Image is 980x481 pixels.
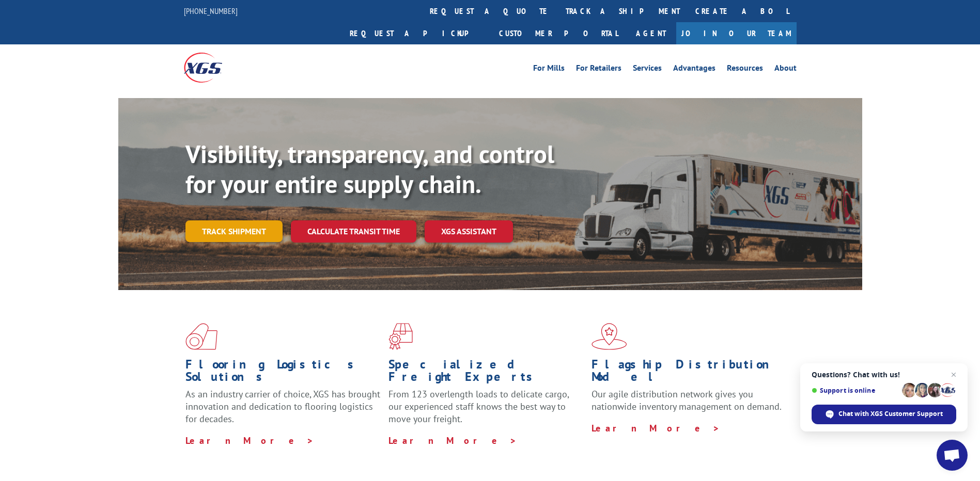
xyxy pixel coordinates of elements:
span: Questions? Chat with us! [812,371,956,379]
a: XGS ASSISTANT [425,220,513,243]
span: Support is online [812,387,898,394]
p: From 123 overlength loads to delicate cargo, our experienced staff knows the best way to move you... [388,388,584,434]
a: Advantages [673,64,715,75]
a: Services [633,64,662,75]
span: Chat with XGS Customer Support [838,409,943,419]
a: Resources [727,64,763,75]
a: For Retailers [576,64,621,75]
a: Join Our Team [676,22,797,44]
a: Request a pickup [342,22,491,44]
a: Learn More > [592,422,720,434]
span: As an industry carrier of choice, XGS has brought innovation and dedication to flooring logistics... [185,388,380,425]
a: Track shipment [185,220,283,242]
h1: Flooring Logistics Solutions [185,358,381,388]
a: Open chat [937,440,968,471]
img: xgs-icon-flagship-distribution-model-red [592,323,627,350]
a: Customer Portal [491,22,626,44]
span: Chat with XGS Customer Support [812,405,956,424]
span: Our agile distribution network gives you nationwide inventory management on demand. [592,388,782,412]
img: xgs-icon-total-supply-chain-intelligence-red [185,323,217,350]
b: Visibility, transparency, and control for your entire supply chain. [185,138,554,200]
a: Agent [626,22,676,44]
a: Learn More > [185,435,314,446]
a: Calculate transit time [291,220,416,243]
img: xgs-icon-focused-on-flooring-red [388,323,413,350]
a: Learn More > [388,435,517,446]
a: About [774,64,797,75]
a: For Mills [533,64,565,75]
h1: Flagship Distribution Model [592,358,787,388]
h1: Specialized Freight Experts [388,358,584,388]
a: [PHONE_NUMBER] [184,6,238,16]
